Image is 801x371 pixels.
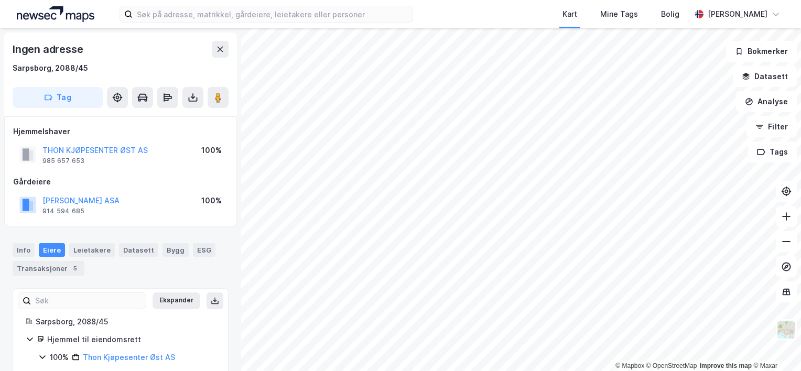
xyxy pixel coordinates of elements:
iframe: Chat Widget [749,321,801,371]
div: Sarpsborg, 2088/45 [36,315,215,328]
a: Thon Kjøpesenter Øst AS [83,353,175,362]
div: 5 [70,263,80,274]
div: Hjemmel til eiendomsrett [47,333,215,346]
button: Tag [13,87,103,108]
div: ESG [193,243,215,257]
div: 100% [201,194,222,207]
div: Datasett [119,243,158,257]
button: Ekspander [153,292,200,309]
div: Mine Tags [600,8,638,20]
a: Mapbox [615,362,644,369]
div: 914 594 685 [42,207,84,215]
div: [PERSON_NAME] [708,8,767,20]
button: Datasett [733,66,797,87]
a: OpenStreetMap [646,362,697,369]
input: Søk på adresse, matrikkel, gårdeiere, leietakere eller personer [133,6,413,22]
div: Ingen adresse [13,41,85,58]
button: Bokmerker [726,41,797,62]
div: Bygg [163,243,189,257]
div: Eiere [39,243,65,257]
div: Bolig [661,8,679,20]
div: Gårdeiere [13,176,228,188]
div: Leietakere [69,243,115,257]
button: Filter [746,116,797,137]
div: 985 657 653 [42,157,84,165]
div: 100% [50,351,69,364]
input: Søk [31,293,146,309]
div: Hjemmelshaver [13,125,228,138]
button: Tags [748,141,797,162]
div: Info [13,243,35,257]
div: 100% [201,144,222,157]
a: Improve this map [700,362,752,369]
button: Analyse [736,91,797,112]
div: Sarpsborg, 2088/45 [13,62,88,74]
img: logo.a4113a55bc3d86da70a041830d287a7e.svg [17,6,94,22]
div: Kontrollprogram for chat [749,321,801,371]
div: Transaksjoner [13,261,84,276]
img: Z [776,320,796,340]
div: Kart [562,8,577,20]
